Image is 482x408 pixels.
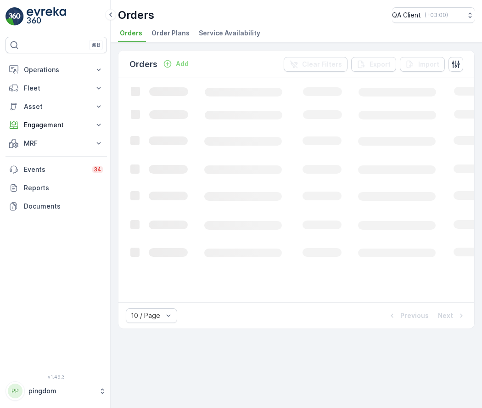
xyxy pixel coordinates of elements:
[392,11,421,20] p: QA Client
[94,166,101,173] p: 34
[387,310,430,321] button: Previous
[6,160,107,179] a: Events34
[302,60,342,69] p: Clear Filters
[6,79,107,97] button: Fleet
[6,374,107,380] span: v 1.49.3
[351,57,396,72] button: Export
[425,11,448,19] p: ( +03:00 )
[24,165,86,174] p: Events
[438,311,453,320] p: Next
[24,139,89,148] p: MRF
[199,28,260,38] span: Service Availability
[120,28,142,38] span: Orders
[6,7,24,26] img: logo
[24,183,103,193] p: Reports
[418,60,439,69] p: Import
[118,8,154,23] p: Orders
[24,84,89,93] p: Fleet
[400,311,429,320] p: Previous
[437,310,467,321] button: Next
[8,384,22,398] div: PP
[24,120,89,130] p: Engagement
[24,202,103,211] p: Documents
[176,59,189,68] p: Add
[6,97,107,116] button: Asset
[6,197,107,215] a: Documents
[91,41,101,49] p: ⌘B
[24,65,89,74] p: Operations
[6,179,107,197] a: Reports
[28,386,94,396] p: pingdom
[370,60,391,69] p: Export
[392,7,475,23] button: QA Client(+03:00)
[400,57,445,72] button: Import
[6,381,107,401] button: PPpingdom
[6,134,107,153] button: MRF
[159,58,192,69] button: Add
[129,58,157,71] p: Orders
[6,61,107,79] button: Operations
[284,57,347,72] button: Clear Filters
[151,28,190,38] span: Order Plans
[27,7,66,26] img: logo_light-DOdMpM7g.png
[24,102,89,111] p: Asset
[6,116,107,134] button: Engagement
